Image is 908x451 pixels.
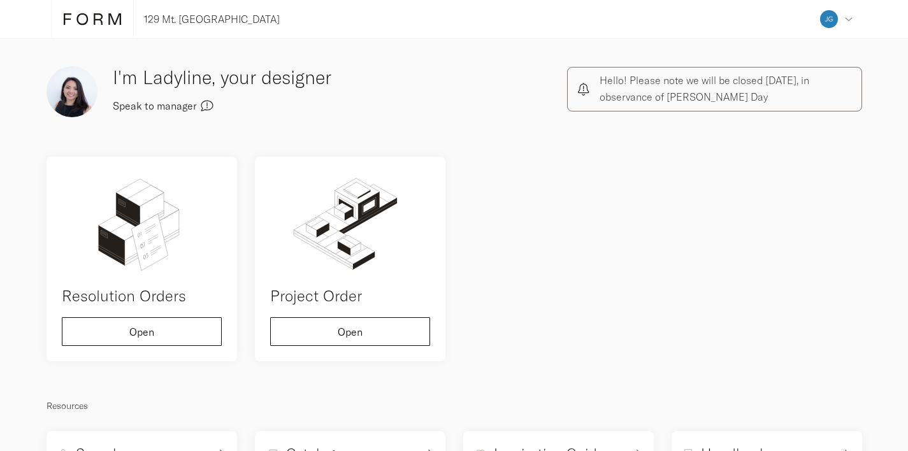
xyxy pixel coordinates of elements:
button: Open [62,317,222,346]
h3: I'm Ladyline, your designer [113,64,498,91]
p: 129 Mt. [GEOGRAPHIC_DATA] [144,11,280,27]
span: Open [338,327,363,337]
span: Speak to manager [113,101,197,111]
button: Speak to manager [113,91,212,120]
img: e310192e879c0eb4bd3dd6adfef5be2d [820,10,838,28]
img: remedial-order.svg [62,172,222,274]
h4: Resolution Orders [62,284,222,307]
img: order.svg [270,172,430,274]
p: Hello! Please note we will be closed [DATE], in observance of [PERSON_NAME] Day [600,73,851,105]
button: Open [270,317,430,346]
h4: Project Order [270,284,430,307]
span: Open [129,327,154,337]
p: Resources [47,398,862,413]
img: img%201.png [47,66,97,117]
